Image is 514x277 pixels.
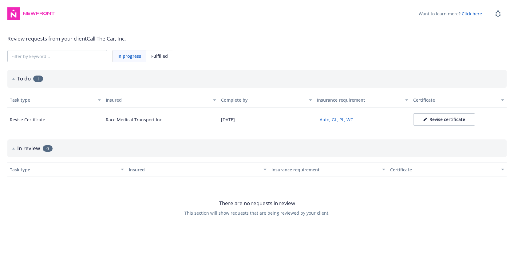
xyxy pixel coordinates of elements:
[317,115,356,124] button: Auto, GL, PL, WC
[33,76,43,82] span: 1
[151,53,168,59] span: Fulfilled
[388,162,507,177] button: Certificate
[492,7,504,20] a: Report a Bug
[419,10,482,17] span: Want to learn more?
[7,162,126,177] button: Task type
[17,144,40,152] h2: In review
[106,97,209,103] div: Insured
[7,7,20,20] img: navigator-logo.svg
[413,97,497,103] div: Certificate
[10,116,45,123] div: Revise Certificate
[7,93,103,107] button: Task type
[411,93,507,107] button: Certificate
[117,53,141,59] span: In progress
[22,10,56,17] img: Newfront Logo
[7,35,507,43] div: Review requests from your client Call The Car, Inc.
[221,97,305,103] div: Complete by
[10,166,117,173] div: Task type
[423,116,465,123] div: Revise certificate
[184,210,330,216] span: This section will show requests that are being reviewed by your client.
[126,162,269,177] button: Insured
[8,50,107,62] input: Filter by keyword...
[317,97,401,103] div: Insurance requirement
[17,75,31,83] h2: To do
[219,93,314,107] button: Complete by
[271,166,379,173] div: Insurance requirement
[43,145,53,152] span: 0
[221,116,235,123] div: [DATE]
[10,97,94,103] div: Task type
[106,116,162,123] div: Race Medical Transport Inc
[390,166,497,173] div: Certificate
[462,11,482,17] a: Click here
[129,166,260,173] div: Insured
[219,199,295,207] span: There are no requests in review
[413,113,475,126] button: Revise certificate
[269,162,388,177] button: Insurance requirement
[103,93,219,107] button: Insured
[314,93,410,107] button: Insurance requirement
